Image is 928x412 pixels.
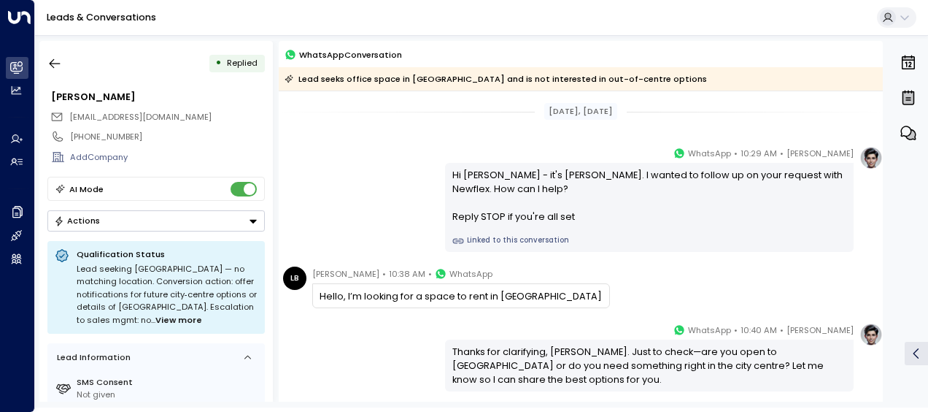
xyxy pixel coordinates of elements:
span: • [734,323,738,337]
img: profile-logo.png [859,323,883,346]
span: [PERSON_NAME] [786,323,854,337]
span: • [428,267,432,281]
div: LB [283,267,306,290]
span: latiabrowne07@gmail.com [69,111,212,123]
span: WhatsApp [688,323,731,337]
div: Lead seeks office space in [GEOGRAPHIC_DATA] and is not interested in out-of-centre options [285,72,707,86]
span: [PERSON_NAME] [786,146,854,161]
div: Button group with a nested menu [47,210,265,232]
span: • [382,267,386,281]
div: Hi [PERSON_NAME] - it's [PERSON_NAME]. I wanted to follow up on your request with Newflex. How ca... [452,168,847,224]
div: • [215,53,222,74]
span: Replied [227,57,258,69]
a: Leads & Conversations [47,11,156,23]
p: Qualification Status [77,248,258,260]
div: Actions [54,215,100,226]
span: 10:40 AM [741,323,777,337]
div: Not given [77,389,260,401]
span: • [734,146,738,161]
span: [PERSON_NAME] [312,267,379,281]
div: Hello, I’m looking for a space to rent in [GEOGRAPHIC_DATA] [320,289,602,303]
img: profile-logo.png [859,146,883,169]
span: • [780,146,784,161]
div: Lead Information [53,351,131,364]
span: WhatsApp [449,267,492,281]
div: AddCompany [70,151,264,164]
span: 10:29 AM [741,146,777,161]
button: Actions [47,210,265,232]
a: Linked to this conversation [452,235,847,247]
span: WhatsApp Conversation [299,48,402,61]
span: • [780,323,784,337]
label: SMS Consent [77,376,260,389]
div: [PHONE_NUMBER] [70,131,264,143]
div: [DATE], [DATE] [544,103,618,120]
div: AI Mode [69,182,104,197]
span: [EMAIL_ADDRESS][DOMAIN_NAME] [69,111,212,123]
div: Thanks for clarifying, [PERSON_NAME]. Just to check—are you open to [GEOGRAPHIC_DATA] or do you n... [452,345,847,387]
div: Lead seeking [GEOGRAPHIC_DATA] — no matching location. Conversion action: offer notifications for... [77,263,258,327]
span: 10:38 AM [389,267,425,281]
div: [PERSON_NAME] [51,90,264,104]
span: WhatsApp [688,146,731,161]
span: View more [155,314,202,327]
